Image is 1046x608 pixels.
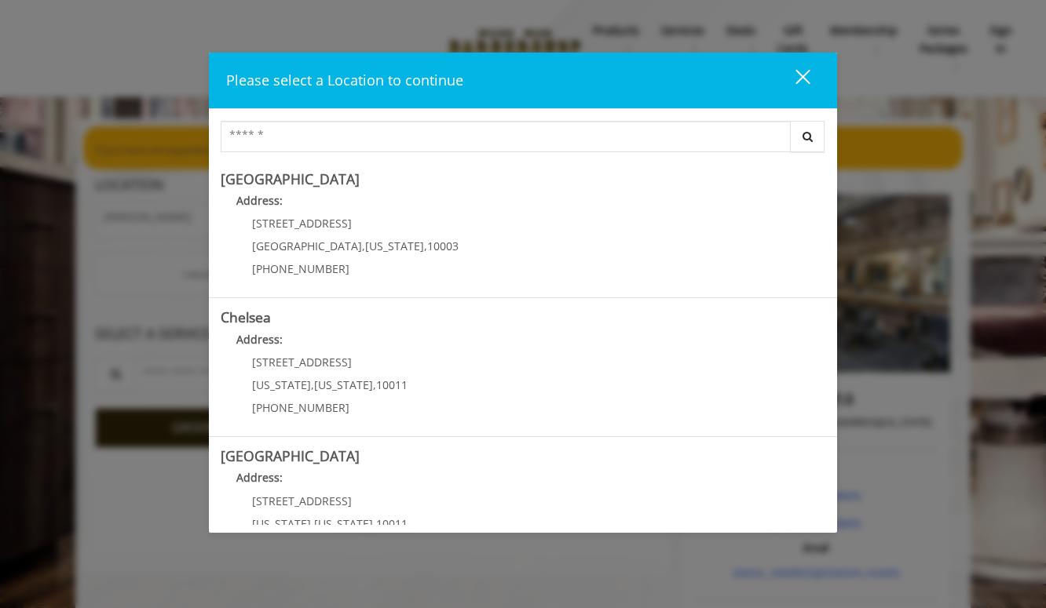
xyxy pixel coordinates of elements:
span: , [311,377,314,392]
span: 10011 [376,377,408,392]
b: [GEOGRAPHIC_DATA] [221,169,360,188]
span: [US_STATE] [252,516,311,531]
i: Search button [799,131,817,142]
span: , [373,516,376,531]
span: [GEOGRAPHIC_DATA] [252,238,362,253]
b: Chelsea [221,308,271,326]
span: , [424,238,427,253]
span: , [311,516,314,531]
span: [STREET_ADDRESS] [252,216,352,231]
div: close dialog [777,68,809,92]
span: 10011 [376,516,408,531]
div: Center Select [221,121,825,160]
b: [GEOGRAPHIC_DATA] [221,446,360,465]
span: 10003 [427,238,459,253]
input: Search Center [221,121,791,152]
span: [PHONE_NUMBER] [252,400,349,415]
span: [STREET_ADDRESS] [252,355,352,370]
span: Please select a Location to continue [226,71,463,89]
span: [US_STATE] [252,377,311,392]
span: [US_STATE] [314,516,373,531]
span: [US_STATE] [314,377,373,392]
span: [US_STATE] [365,238,424,253]
span: , [373,377,376,392]
span: [PHONE_NUMBER] [252,261,349,276]
b: Address: [236,470,283,485]
b: Address: [236,332,283,347]
span: [STREET_ADDRESS] [252,493,352,508]
button: close dialog [766,64,820,96]
b: Address: [236,193,283,208]
span: , [362,238,365,253]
